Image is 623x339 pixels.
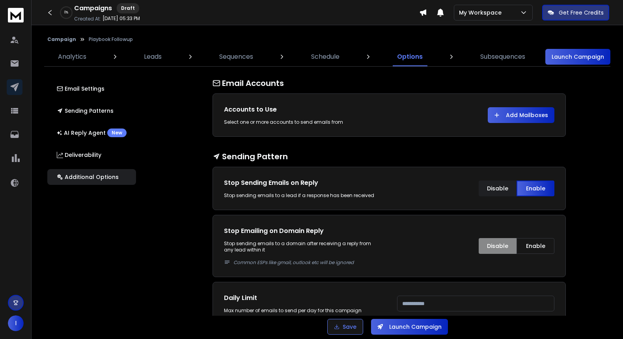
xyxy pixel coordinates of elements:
p: Schedule [311,52,339,61]
p: Email Settings [57,85,104,93]
a: Subsequences [476,47,530,66]
h1: Accounts to Use [224,105,381,114]
button: Disable [479,238,517,254]
button: Save [327,319,363,335]
p: AI Reply Agent [57,129,127,137]
iframe: Intercom live chat [594,312,613,331]
h1: Campaigns [74,4,112,13]
button: Get Free Credits [542,5,609,20]
h1: Stop Emailing on Domain Reply [224,226,381,236]
button: Email Settings [47,81,136,97]
p: Playbook Followup [89,36,133,43]
div: Max number of emails to send per day for this campaign [224,307,381,314]
div: Stop sending emails to a lead if a response has been received [224,192,381,199]
p: 0 % [64,10,68,15]
p: Get Free Credits [559,9,604,17]
button: Launch Campaign [545,49,610,65]
p: Sending Patterns [57,107,114,115]
p: Stop sending emails to a domain after receiving a reply from any lead within it [224,240,381,266]
p: Leads [144,52,162,61]
p: Analytics [58,52,86,61]
button: Add Mailboxes [488,107,554,123]
div: New [107,129,127,137]
p: [DATE] 05:33 PM [103,15,140,22]
p: Sequences [219,52,253,61]
a: Sequences [215,47,258,66]
div: Draft [117,3,139,13]
button: Deliverability [47,147,136,163]
button: Disable [479,181,517,196]
button: Campaign [47,36,76,43]
button: I [8,315,24,331]
p: Common ESPs like gmail, outlook etc will be ignored [233,259,381,266]
a: Analytics [53,47,91,66]
button: Sending Patterns [47,103,136,119]
h1: Daily Limit [224,293,381,303]
h1: Email Accounts [213,78,566,89]
img: logo [8,8,24,22]
button: AI Reply AgentNew [47,125,136,141]
p: Created At: [74,16,101,22]
a: Leads [139,47,166,66]
div: Select one or more accounts to send emails from [224,119,381,125]
button: Additional Options [47,169,136,185]
button: Launch Campaign [371,319,448,335]
p: Options [397,52,423,61]
a: Options [392,47,427,66]
a: Schedule [306,47,344,66]
p: Deliverability [57,151,101,159]
h1: Sending Pattern [213,151,566,162]
p: Additional Options [57,173,119,181]
h1: Stop Sending Emails on Reply [224,178,381,188]
p: Subsequences [480,52,525,61]
button: Enable [517,181,554,196]
button: Enable [517,238,554,254]
p: My Workspace [459,9,505,17]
